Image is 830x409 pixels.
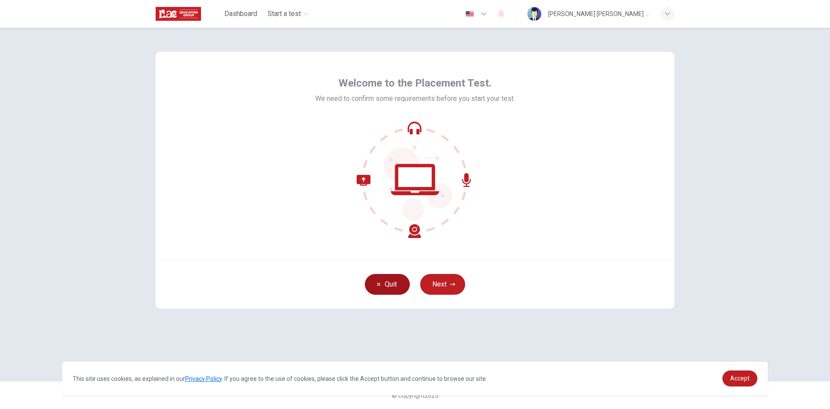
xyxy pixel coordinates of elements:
img: ILAC logo [156,5,201,23]
button: Quit [365,274,410,295]
button: Next [420,274,465,295]
span: Welcome to the Placement Test. [338,76,492,90]
span: Start a test [268,9,301,19]
button: Dashboard [221,6,261,22]
span: Dashboard [224,9,257,19]
span: We need to confirm some requirements before you start your test. [315,93,515,104]
span: Accept [730,375,750,382]
img: en [464,11,475,17]
img: Profile picture [527,7,541,21]
button: Start a test [264,6,312,22]
a: dismiss cookie message [722,370,757,386]
div: [PERSON_NAME] [PERSON_NAME] Guzoni [548,9,650,19]
span: © Copyright 2025 [392,392,438,399]
span: This site uses cookies, as explained in our . If you agree to the use of cookies, please click th... [73,375,487,382]
a: ILAC logo [156,5,221,23]
a: Privacy Policy [185,375,222,382]
div: cookieconsent [62,362,768,395]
